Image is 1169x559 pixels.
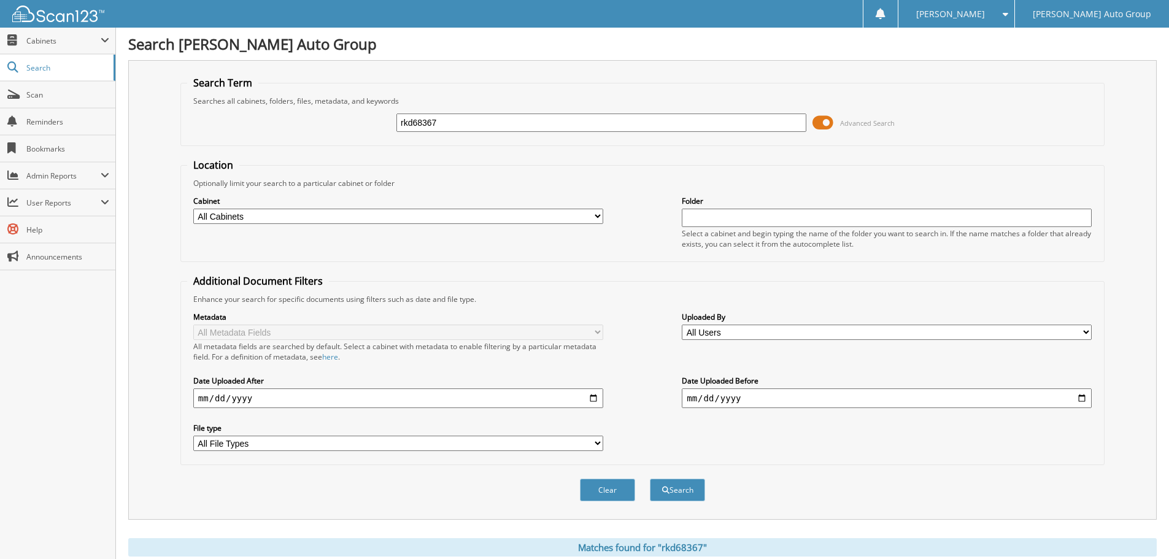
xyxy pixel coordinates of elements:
div: Enhance your search for specific documents using filters such as date and file type. [187,294,1098,304]
div: All metadata fields are searched by default. Select a cabinet with metadata to enable filtering b... [193,341,603,362]
a: here [322,352,338,362]
label: File type [193,423,603,433]
iframe: Chat Widget [1108,500,1169,559]
legend: Search Term [187,76,258,90]
h1: Search [PERSON_NAME] Auto Group [128,34,1157,54]
legend: Location [187,158,239,172]
label: Folder [682,196,1092,206]
span: Reminders [26,117,109,127]
label: Metadata [193,312,603,322]
span: Admin Reports [26,171,101,181]
label: Uploaded By [682,312,1092,322]
button: Search [650,479,705,501]
div: Searches all cabinets, folders, files, metadata, and keywords [187,96,1098,106]
span: Help [26,225,109,235]
input: start [193,388,603,408]
label: Date Uploaded After [193,376,603,386]
span: Advanced Search [840,118,895,128]
span: Search [26,63,107,73]
div: Matches found for "rkd68367" [128,538,1157,557]
span: Cabinets [26,36,101,46]
span: Bookmarks [26,144,109,154]
label: Cabinet [193,196,603,206]
button: Clear [580,479,635,501]
label: Date Uploaded Before [682,376,1092,386]
span: User Reports [26,198,101,208]
span: [PERSON_NAME] Auto Group [1033,10,1151,18]
input: end [682,388,1092,408]
legend: Additional Document Filters [187,274,329,288]
img: scan123-logo-white.svg [12,6,104,22]
span: Announcements [26,252,109,262]
div: Select a cabinet and begin typing the name of the folder you want to search in. If the name match... [682,228,1092,249]
span: Scan [26,90,109,100]
div: Optionally limit your search to a particular cabinet or folder [187,178,1098,188]
span: [PERSON_NAME] [916,10,985,18]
